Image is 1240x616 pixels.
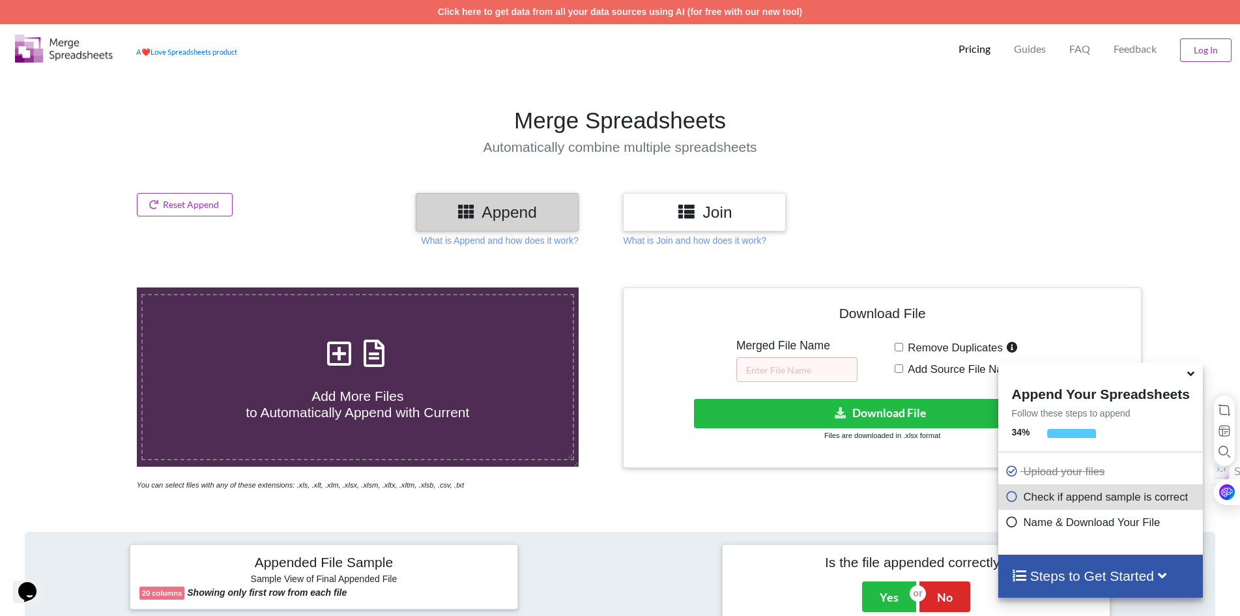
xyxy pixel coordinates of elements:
[246,389,469,420] span: Add More Files to Automatically Append with Current
[137,481,464,489] i: You can select files with any of these extensions: .xls, .xlt, .xlm, .xlsx, .xlsm, .xltx, .xltm, ...
[139,574,508,587] h6: Sample View of Final Appended File
[998,383,1202,402] h4: Append Your Spreadsheets
[732,554,1101,570] h4: Is the file appended correctly?
[139,554,508,572] h4: Appended File Sample
[13,564,55,603] iframe: chat widget
[623,234,766,247] p: What is Join and how does it work?
[919,581,970,611] button: No
[633,297,1131,334] h4: Download File
[15,35,113,63] img: Logo.png
[421,234,578,247] p: What is Append and how does it work?
[141,48,151,56] span: heart
[633,203,776,222] h3: Join
[736,339,858,353] h5: Merged File Name
[998,407,1202,420] p: Follow these steps to append
[136,48,237,56] a: AheartLove Spreadsheets product
[959,42,990,56] p: Pricing
[903,342,1003,354] span: Remove Duplicates
[1005,514,1199,531] p: Name & Download Your File
[137,193,233,216] button: Reset Append
[1011,568,1189,584] h4: Steps to Get Started
[1014,42,1046,56] p: Guides
[824,432,940,439] small: Files are downloaded in .xlsx format
[425,203,569,222] h3: Append
[1114,44,1157,54] span: Feedback
[1011,427,1030,437] b: 34 %
[694,399,1068,428] button: Download File
[187,587,347,598] b: Showing only first row from each file
[1005,489,1199,505] p: Check if append sample is correct
[862,581,916,611] button: Yes
[1005,463,1199,480] p: Upload your files
[438,7,803,17] a: Click here to get data from all your data sources using AI (for free with our new tool)
[736,357,858,382] input: Enter File Name
[142,589,182,597] b: 20 columns
[1069,42,1090,56] p: FAQ
[903,363,1023,375] span: Add Source File Names
[1180,38,1232,62] button: Log In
